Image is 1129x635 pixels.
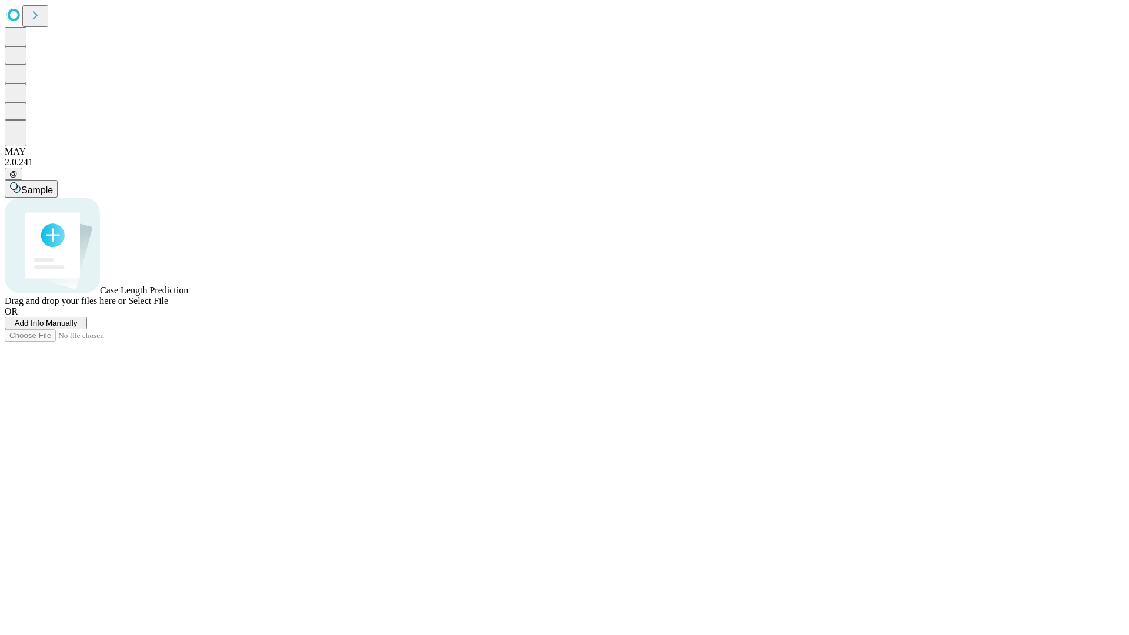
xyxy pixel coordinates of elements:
span: OR [5,306,18,316]
div: MAY [5,146,1124,157]
span: Sample [21,185,53,195]
span: Add Info Manually [15,319,78,327]
button: @ [5,168,22,180]
span: Drag and drop your files here or [5,296,126,306]
span: @ [9,169,18,178]
button: Add Info Manually [5,317,87,329]
span: Select File [128,296,168,306]
button: Sample [5,180,58,198]
span: Case Length Prediction [100,285,188,295]
div: 2.0.241 [5,157,1124,168]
